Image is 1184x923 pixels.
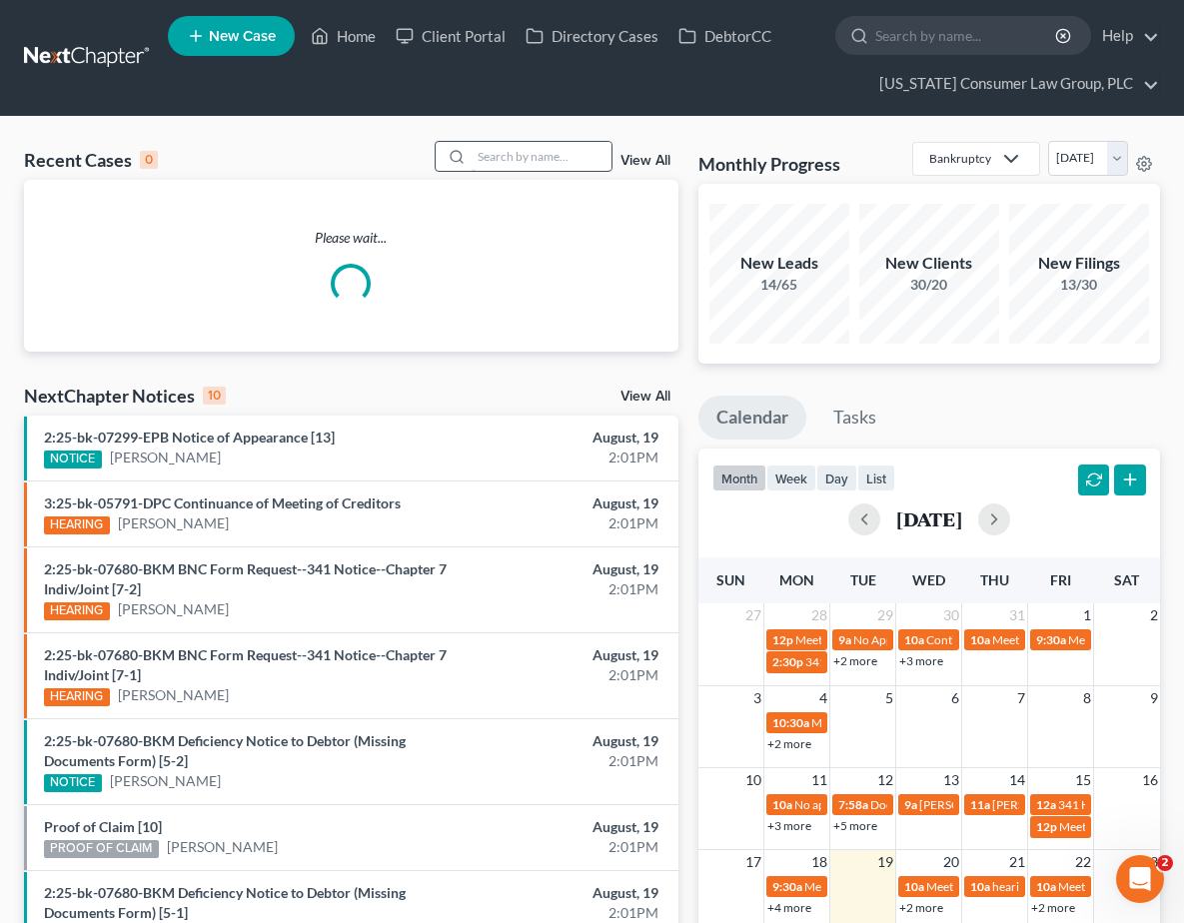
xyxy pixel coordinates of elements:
span: Docket Text: for [PERSON_NAME] [870,797,1049,812]
span: 10a [970,879,990,894]
span: 15 [1073,768,1093,792]
span: 9 [1148,686,1160,710]
a: 2:25-bk-07299-EPB Notice of Appearance [13] [44,429,335,446]
h2: [DATE] [896,508,962,529]
p: Please wait... [24,228,678,248]
span: 7 [1015,686,1027,710]
div: HEARING [44,516,110,534]
a: Home [301,18,386,54]
span: 22 [1073,850,1093,874]
iframe: Intercom live chat [1116,855,1164,903]
span: 3 [751,686,763,710]
div: New Clients [859,252,999,275]
a: +2 more [833,653,877,668]
a: 3:25-bk-05791-DPC Continuance of Meeting of Creditors [44,494,401,511]
a: [PERSON_NAME] [110,448,221,467]
a: [PERSON_NAME] [118,513,229,533]
span: 31 [1007,603,1027,627]
a: Proof of Claim [10] [44,818,162,835]
span: 28 [809,603,829,627]
div: HEARING [44,602,110,620]
input: Search by name... [875,17,1058,54]
h3: Monthly Progress [698,152,840,176]
span: 12a [1036,797,1056,812]
span: 19 [875,850,895,874]
span: 341(a) meeting for [PERSON_NAME] & [PERSON_NAME] [805,654,1104,669]
span: 10a [904,879,924,894]
a: View All [620,154,670,168]
span: 7:58a [838,797,868,812]
span: Sun [716,571,745,588]
span: Fri [1050,571,1071,588]
div: 2:01PM [467,665,658,685]
div: August, 19 [467,731,658,751]
span: 9:30a [1036,632,1066,647]
span: 2 [1148,603,1160,627]
a: [PERSON_NAME] [118,599,229,619]
a: [PERSON_NAME] [110,771,221,791]
div: 30/20 [859,275,999,295]
a: +2 more [899,900,943,915]
div: 0 [140,151,158,169]
div: 2:01PM [467,837,658,857]
span: 11 [809,768,829,792]
a: Directory Cases [516,18,668,54]
div: NOTICE [44,774,102,792]
div: PROOF OF CLAIM [44,840,159,858]
button: day [816,464,857,491]
span: 1 [1081,603,1093,627]
span: 6 [949,686,961,710]
div: August, 19 [467,493,658,513]
span: No Appointments [853,632,946,647]
span: Tue [850,571,876,588]
span: 30 [941,603,961,627]
input: Search by name... [472,142,611,171]
a: Help [1092,18,1159,54]
div: HEARING [44,688,110,706]
span: 9a [838,632,851,647]
span: 2:30p [772,654,803,669]
span: 14 [1007,768,1027,792]
span: Meeting of Creditors for [PERSON_NAME] & [PERSON_NAME] [795,632,1123,647]
a: 2:25-bk-07680-BKM Deficiency Notice to Debtor (Missing Documents Form) [5-2] [44,732,406,769]
span: New Case [209,29,276,44]
span: 4 [817,686,829,710]
div: August, 19 [467,817,658,837]
span: 12p [1036,819,1057,834]
a: 2:25-bk-07680-BKM Deficiency Notice to Debtor (Missing Documents Form) [5-1] [44,884,406,921]
div: New Leads [709,252,849,275]
div: New Filings [1009,252,1149,275]
div: 14/65 [709,275,849,295]
span: 17 [743,850,763,874]
div: 10 [203,387,226,405]
button: list [857,464,895,491]
span: Continued 341 Meeting of Creditors [926,632,1115,647]
span: 10a [904,632,924,647]
a: Calendar [698,396,806,440]
span: Sat [1114,571,1139,588]
span: 10a [772,797,792,812]
button: month [712,464,766,491]
a: [PERSON_NAME] [167,837,278,857]
span: 10:30a [772,715,809,730]
div: August, 19 [467,428,658,448]
span: 2 [1157,855,1173,871]
span: Mon [779,571,814,588]
span: 27 [743,603,763,627]
a: +2 more [767,736,811,751]
a: +2 more [1031,900,1075,915]
span: Wed [912,571,945,588]
span: No appointments [794,797,885,812]
span: 9a [904,797,917,812]
span: 10a [970,632,990,647]
span: 12p [772,632,793,647]
div: August, 19 [467,883,658,903]
span: Meeting of Creditors for [PERSON_NAME] [804,879,1026,894]
div: Recent Cases [24,148,158,172]
div: 2:01PM [467,513,658,533]
span: 12 [875,768,895,792]
span: [PERSON_NAME] Hearing [992,797,1130,812]
div: 2:01PM [467,448,658,467]
span: hearing for [PERSON_NAME] [992,879,1146,894]
span: 9:30a [772,879,802,894]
